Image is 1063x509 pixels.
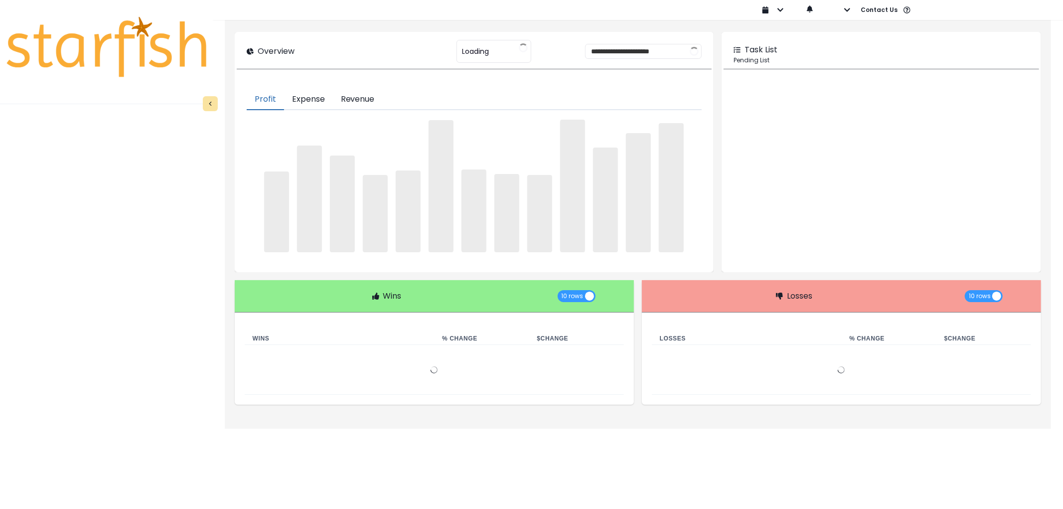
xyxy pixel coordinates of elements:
p: Losses [787,290,812,302]
button: Profit [247,89,284,110]
th: $ Change [936,333,1031,345]
span: ‌ [363,175,388,252]
span: 10 rows [562,290,584,302]
span: ‌ [396,170,421,253]
th: $ Change [529,333,624,345]
span: ‌ [560,120,585,252]
span: ‌ [626,133,651,253]
th: Losses [652,333,842,345]
p: Pending List [734,56,1029,65]
th: % Change [841,333,936,345]
span: ‌ [330,156,355,252]
span: ‌ [659,123,684,252]
p: Overview [258,45,295,57]
span: Loading [462,41,489,62]
button: Expense [284,89,333,110]
th: Wins [245,333,435,345]
span: ‌ [593,148,618,253]
p: Wins [383,290,402,302]
span: ‌ [461,170,486,252]
span: ‌ [527,175,552,253]
th: % Change [434,333,529,345]
span: ‌ [429,120,454,253]
p: Task List [745,44,777,56]
span: ‌ [494,174,519,252]
span: ‌ [297,146,322,252]
span: ‌ [264,171,289,252]
button: Revenue [333,89,383,110]
span: 10 rows [969,290,991,302]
